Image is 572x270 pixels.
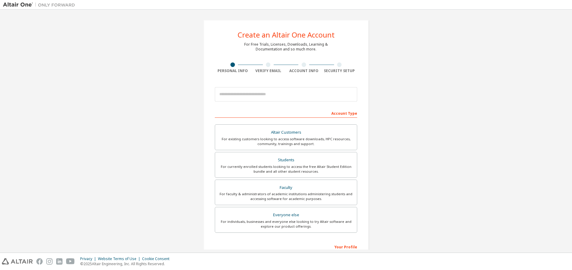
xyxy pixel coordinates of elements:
[98,256,142,261] div: Website Terms of Use
[215,108,357,118] div: Account Type
[238,31,335,38] div: Create an Altair One Account
[219,156,353,164] div: Students
[3,2,78,8] img: Altair One
[219,164,353,174] div: For currently enrolled students looking to access the free Altair Student Edition bundle and all ...
[219,137,353,146] div: For existing customers looking to access software downloads, HPC resources, community, trainings ...
[219,128,353,137] div: Altair Customers
[80,261,173,266] p: © 2025 Altair Engineering, Inc. All Rights Reserved.
[286,68,322,73] div: Account Info
[322,68,357,73] div: Security Setup
[219,184,353,192] div: Faculty
[46,258,53,265] img: instagram.svg
[215,242,357,251] div: Your Profile
[244,42,328,52] div: For Free Trials, Licenses, Downloads, Learning & Documentation and so much more.
[56,258,62,265] img: linkedin.svg
[142,256,173,261] div: Cookie Consent
[215,68,251,73] div: Personal Info
[219,211,353,219] div: Everyone else
[36,258,43,265] img: facebook.svg
[80,256,98,261] div: Privacy
[251,68,286,73] div: Verify Email
[66,258,75,265] img: youtube.svg
[2,258,33,265] img: altair_logo.svg
[219,192,353,201] div: For faculty & administrators of academic institutions administering students and accessing softwa...
[219,219,353,229] div: For individuals, businesses and everyone else looking to try Altair software and explore our prod...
